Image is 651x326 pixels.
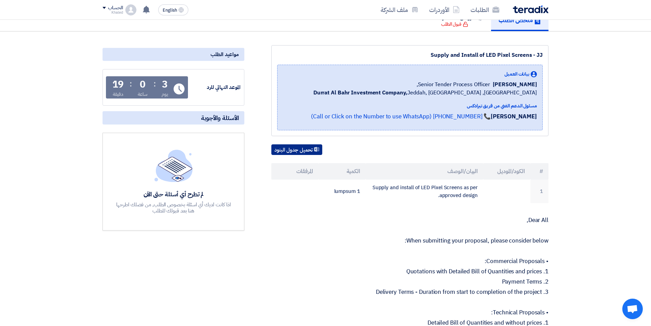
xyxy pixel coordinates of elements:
div: يوم [162,91,168,98]
div: Khaled [103,11,123,14]
div: : [130,78,132,90]
span: [PERSON_NAME] [493,80,537,89]
div: قبول الطلب [441,21,468,28]
td: Supply and install of LED Pixel Screens as per approved design. [366,180,484,203]
div: 3 [162,80,168,89]
div: 19 [112,80,124,89]
p: When submitting your proposal, please consider below: [271,237,548,244]
b: Durrat Al Bahr Investment Company, [313,89,408,97]
p: 2. Payment Terms [271,278,548,285]
button: English [158,4,188,15]
div: ساعة [138,91,148,98]
div: مسئول الدعم الفني من فريق تيرادكس [311,102,537,109]
a: ملف الشركة [375,2,424,18]
div: 0 [140,80,146,89]
th: الكمية [318,163,366,180]
p: • Technical Proposals: [271,309,548,316]
button: تحميل جدول البنود [271,144,322,155]
th: الكود/الموديل [483,163,530,180]
strong: [PERSON_NAME] [491,112,537,121]
a: عروض الأسعار المقدمة قبول الطلب [418,9,491,31]
a: ملخص الطلب [491,9,548,31]
h5: ملخص الطلب [499,16,541,24]
a: الأوردرات [424,2,465,18]
div: الحساب [108,5,123,11]
p: Dear All, [271,217,548,224]
img: empty_state_list.svg [154,149,193,182]
p: • Commercial Proposals: [271,258,548,265]
h5: عروض الأسعار المقدمة [426,13,484,21]
div: لم تطرح أي أسئلة حتى الآن [116,190,232,198]
div: Supply and Install of LED Pixel Screens - JJ [277,51,543,59]
img: profile_test.png [125,4,136,15]
a: Open chat [622,299,643,319]
th: # [530,163,548,180]
span: Jeddah, [GEOGRAPHIC_DATA] ,[GEOGRAPHIC_DATA] [313,89,537,97]
img: Teradix logo [513,5,548,13]
th: المرفقات [271,163,318,180]
td: 1 lumpsum [318,180,366,203]
div: الموعد النهائي للرد [189,83,241,91]
div: مواعيد الطلب [103,48,244,61]
div: : [153,78,156,90]
span: Senior Tender Process Officer, [417,80,490,89]
span: بيانات العميل [504,70,529,78]
span: الأسئلة والأجوبة [201,114,239,122]
a: الطلبات [465,2,505,18]
a: 📞 [PHONE_NUMBER] (Call or Click on the Number to use WhatsApp) [311,112,491,121]
p: 3. Delivery Terms - Duration from start to completion of the project [271,289,548,296]
div: دقيقة [113,91,123,98]
div: اذا كانت لديك أي اسئلة بخصوص الطلب, من فضلك اطرحها هنا بعد قبولك للطلب [116,201,232,214]
p: 1. Quotations with Detailed Bill of Quantities and prices [271,268,548,275]
th: البيان/الوصف [366,163,484,180]
td: 1 [530,180,548,203]
span: English [163,8,177,13]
